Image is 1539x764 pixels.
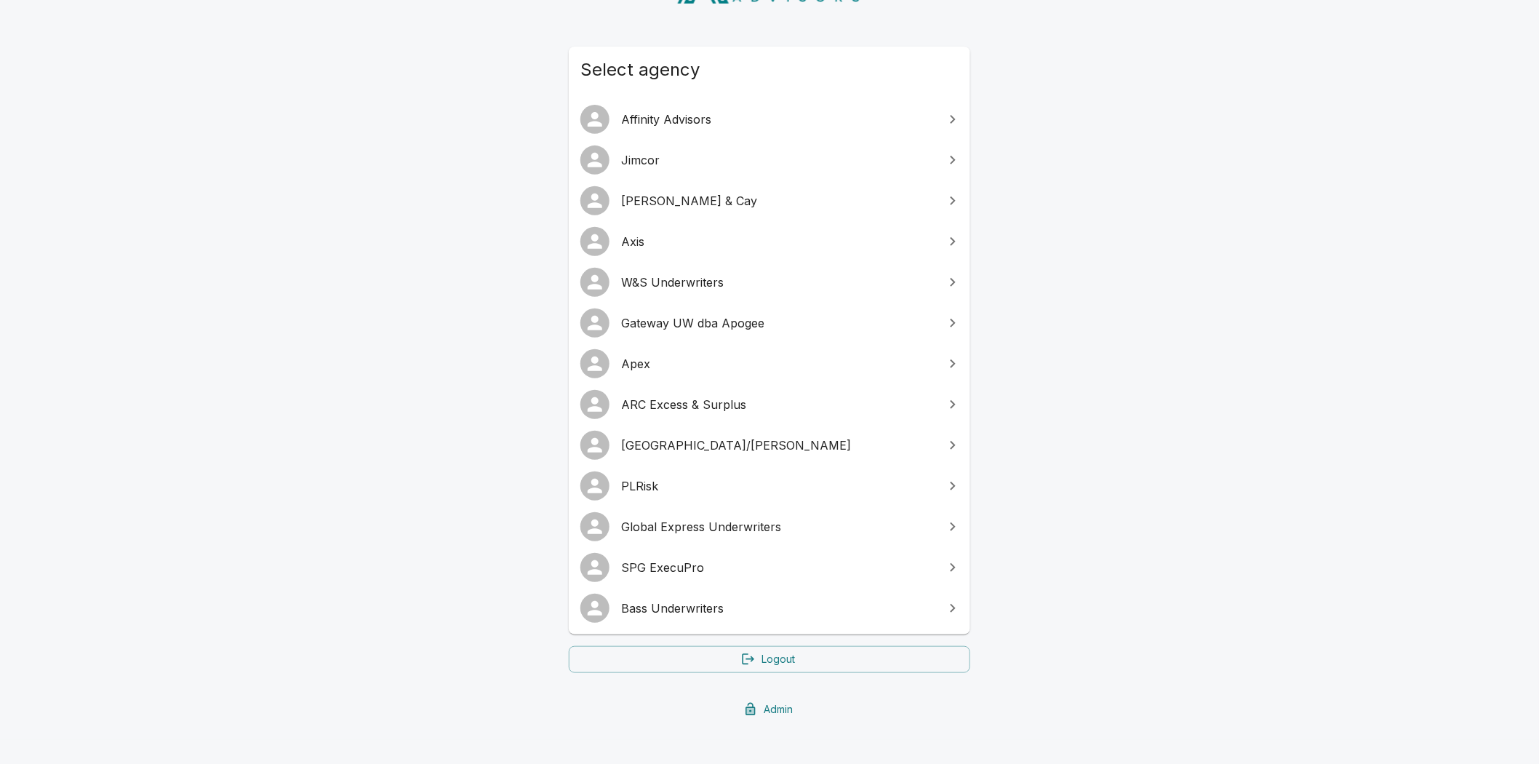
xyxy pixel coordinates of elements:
span: Apex [621,355,935,373]
span: Bass Underwriters [621,600,935,617]
span: SPG ExecuPro [621,559,935,576]
span: Gateway UW dba Apogee [621,314,935,332]
span: [PERSON_NAME] & Cay [621,192,935,210]
a: Axis [569,221,970,262]
span: [GEOGRAPHIC_DATA]/[PERSON_NAME] [621,437,935,454]
span: Affinity Advisors [621,111,935,128]
a: Affinity Advisors [569,99,970,140]
span: PLRisk [621,477,935,495]
a: Global Express Underwriters [569,506,970,547]
a: W&S Underwriters [569,262,970,303]
a: Gateway UW dba Apogee [569,303,970,343]
a: PLRisk [569,466,970,506]
a: [PERSON_NAME] & Cay [569,180,970,221]
a: Apex [569,343,970,384]
span: Global Express Underwriters [621,518,935,536]
a: [GEOGRAPHIC_DATA]/[PERSON_NAME] [569,425,970,466]
span: Select agency [580,58,959,81]
a: ARC Excess & Surplus [569,384,970,425]
a: Admin [569,696,970,723]
a: Jimcor [569,140,970,180]
span: Jimcor [621,151,935,169]
a: Bass Underwriters [569,588,970,629]
a: SPG ExecuPro [569,547,970,588]
a: Logout [569,646,970,673]
span: Axis [621,233,935,250]
span: W&S Underwriters [621,274,935,291]
span: ARC Excess & Surplus [621,396,935,413]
